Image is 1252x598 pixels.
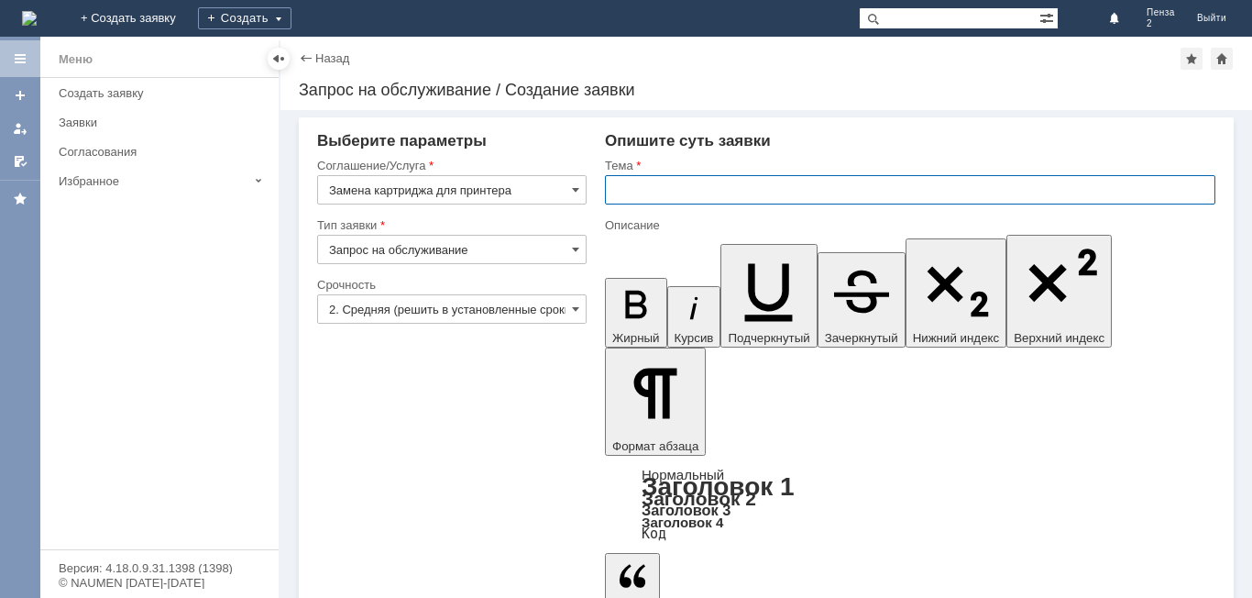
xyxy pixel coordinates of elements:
[51,108,275,137] a: Заявки
[299,81,1234,99] div: Запрос на обслуживание / Создание заявки
[1014,331,1104,345] span: Верхний индекс
[59,116,268,129] div: Заявки
[59,49,93,71] div: Меню
[605,132,771,149] span: Опишите суть заявки
[5,81,35,110] a: Создать заявку
[728,331,809,345] span: Подчеркнутый
[675,331,714,345] span: Курсив
[317,219,583,231] div: Тип заявки
[1147,7,1175,18] span: Пенза
[913,331,1000,345] span: Нижний индекс
[5,114,35,143] a: Мои заявки
[642,467,724,482] a: Нормальный
[1039,8,1058,26] span: Расширенный поиск
[59,86,268,100] div: Создать заявку
[642,526,666,542] a: Код
[51,138,275,166] a: Согласования
[317,160,583,172] div: Соглашение/Услуга
[720,244,817,348] button: Подчеркнутый
[1181,48,1203,70] div: Добавить в избранное
[22,11,37,26] a: Перейти на домашнюю страницу
[612,331,660,345] span: Жирный
[22,11,37,26] img: logo
[642,472,795,501] a: Заголовок 1
[198,7,291,29] div: Создать
[59,145,268,159] div: Согласования
[605,219,1212,231] div: Описание
[59,577,260,589] div: © NAUMEN [DATE]-[DATE]
[642,515,723,530] a: Заголовок 4
[1147,18,1175,29] span: 2
[317,279,583,291] div: Срочность
[818,252,906,348] button: Зачеркнутый
[667,286,721,348] button: Курсив
[605,278,667,348] button: Жирный
[59,174,247,188] div: Избранное
[605,160,1212,172] div: Тема
[1211,48,1233,70] div: Сделать домашней страницей
[906,238,1007,348] button: Нижний индекс
[1006,235,1112,348] button: Верхний индекс
[642,502,730,518] a: Заголовок 3
[317,132,487,149] span: Выберите параметры
[268,48,290,70] div: Скрыть меню
[51,79,275,107] a: Создать заявку
[5,147,35,176] a: Мои согласования
[825,331,898,345] span: Зачеркнутый
[605,348,706,456] button: Формат абзаца
[642,488,756,509] a: Заголовок 2
[605,469,1215,540] div: Формат абзаца
[612,439,698,453] span: Формат абзаца
[59,562,260,574] div: Версия: 4.18.0.9.31.1398 (1398)
[315,51,349,65] a: Назад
